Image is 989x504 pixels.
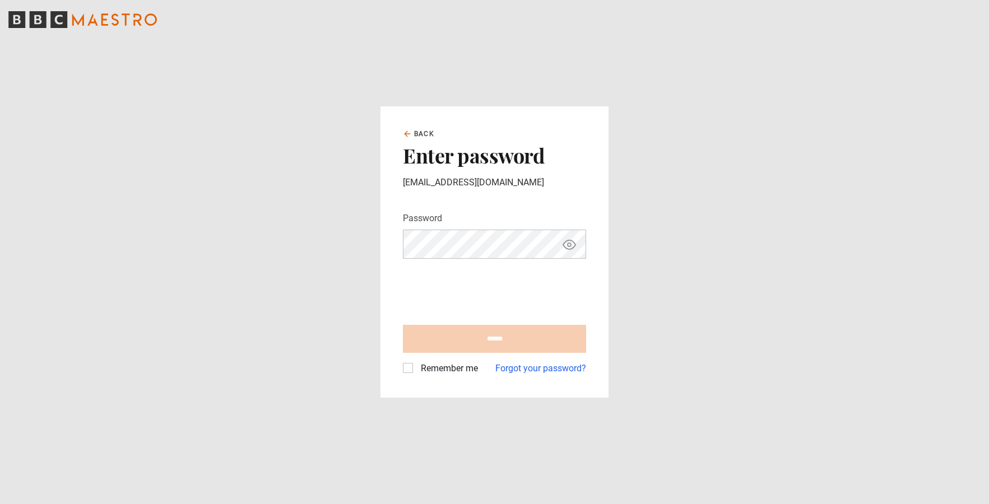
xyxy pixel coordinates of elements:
label: Password [403,212,442,225]
label: Remember me [416,362,478,375]
span: Back [414,129,434,139]
iframe: reCAPTCHA [403,268,573,311]
h2: Enter password [403,143,586,167]
a: Forgot your password? [495,362,586,375]
button: Show password [560,235,579,254]
svg: BBC Maestro [8,11,157,28]
p: [EMAIL_ADDRESS][DOMAIN_NAME] [403,176,586,189]
a: Back [403,129,434,139]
